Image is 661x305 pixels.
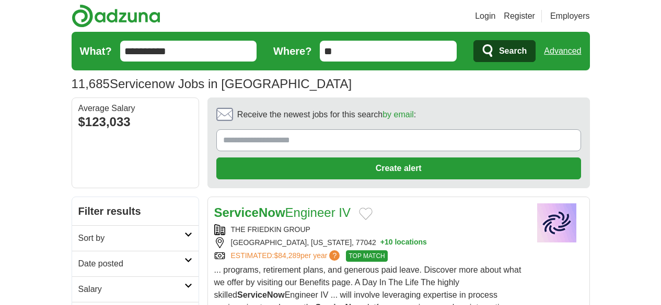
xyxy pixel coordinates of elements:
[550,10,590,22] a: Employers
[78,283,184,296] h2: Salary
[72,225,199,251] a: Sort by
[72,75,110,93] span: 11,685
[274,251,300,260] span: $84,289
[80,43,112,59] label: What?
[380,237,427,248] button: +10 locations
[231,250,342,262] a: ESTIMATED:$84,289per year?
[214,237,523,248] div: [GEOGRAPHIC_DATA], [US_STATE], 77042
[72,276,199,302] a: Salary
[544,41,581,62] a: Advanced
[531,203,583,242] img: Company logo
[359,208,373,220] button: Add to favorite jobs
[72,251,199,276] a: Date posted
[214,224,523,235] div: THE FRIEDKIN GROUP
[380,237,385,248] span: +
[214,205,351,219] a: ServiceNowEngineer IV
[216,157,581,179] button: Create alert
[499,41,527,62] span: Search
[78,113,192,131] div: $123,033
[475,10,495,22] a: Login
[237,108,416,121] span: Receive the newest jobs for this search :
[72,197,199,225] h2: Filter results
[72,77,352,91] h1: Servicenow Jobs in [GEOGRAPHIC_DATA]
[382,110,414,119] a: by email
[473,40,536,62] button: Search
[273,43,311,59] label: Where?
[78,104,192,113] div: Average Salary
[237,290,285,299] strong: ServiceNow
[78,232,184,245] h2: Sort by
[72,4,160,28] img: Adzuna logo
[504,10,535,22] a: Register
[78,258,184,270] h2: Date posted
[214,205,285,219] strong: ServiceNow
[346,250,387,262] span: TOP MATCH
[329,250,340,261] span: ?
